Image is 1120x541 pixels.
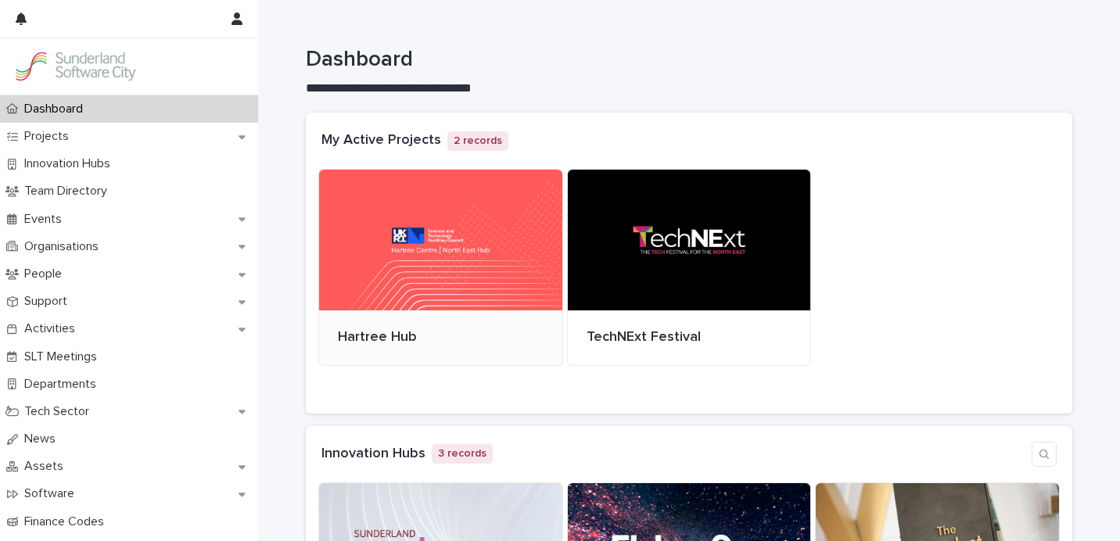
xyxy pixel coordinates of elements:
p: Dashboard [18,102,95,116]
p: Support [18,294,80,309]
a: Innovation Hubs [321,446,425,460]
p: Activities [18,321,88,336]
p: Events [18,212,74,227]
p: Innovation Hubs [18,156,123,171]
p: 2 records [447,131,508,151]
a: TechNExt Festival [567,169,812,366]
h1: Dashboard [306,47,1072,73]
p: Finance Codes [18,514,117,529]
p: Tech Sector [18,404,102,419]
a: Hartree Hub [318,169,563,366]
p: TechNExt Festival [587,329,792,346]
p: Software [18,486,87,501]
p: Hartree Hub [338,329,544,346]
p: Projects [18,129,81,144]
a: My Active Projects [321,133,441,147]
p: SLT Meetings [18,349,109,364]
p: Organisations [18,239,111,254]
img: Kay6KQejSz2FjblR6DWv [13,51,138,82]
p: 3 records [432,444,493,464]
p: News [18,432,68,446]
p: Team Directory [18,184,120,199]
p: Departments [18,377,109,392]
p: People [18,267,74,281]
p: Assets [18,459,76,474]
